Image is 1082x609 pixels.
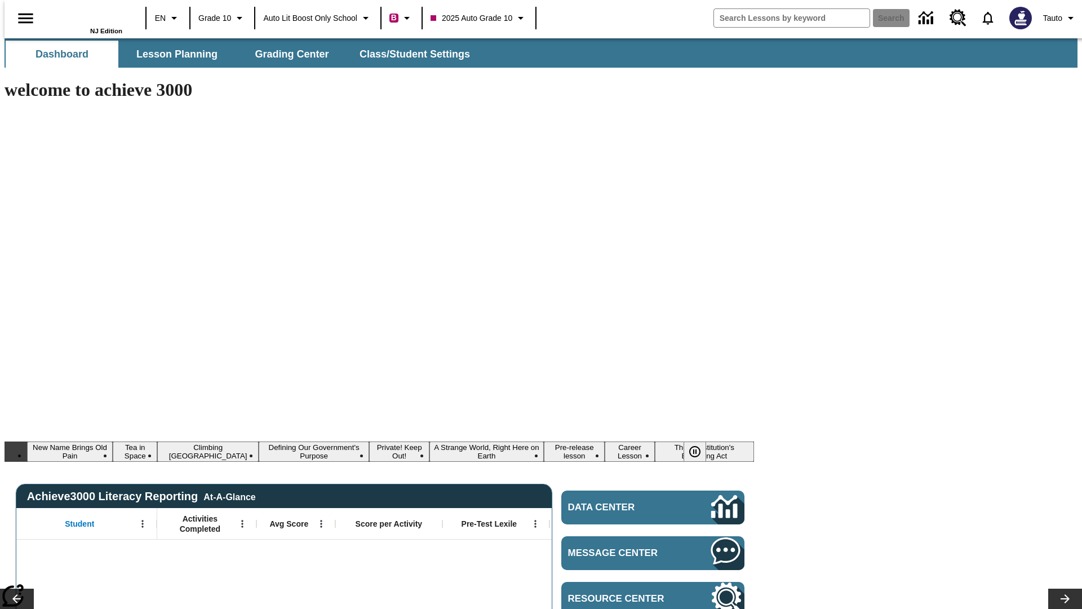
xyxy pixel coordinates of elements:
[65,519,94,529] span: Student
[1039,8,1082,28] button: Profile/Settings
[313,515,330,532] button: Open Menu
[431,12,512,24] span: 2025 Auto Grade 10
[5,80,754,100] h1: welcome to achieve 3000
[134,515,151,532] button: Open Menu
[605,442,654,462] button: Slide 8 Career Lesson
[1003,3,1039,33] button: Select a new avatar
[568,502,673,513] span: Data Center
[426,8,532,28] button: Class: 2025 Auto Grade 10, Select your class
[259,8,377,28] button: School: Auto Lit Boost only School, Select your school
[90,28,122,34] span: NJ Edition
[462,519,517,529] span: Pre-Test Lexile
[136,48,218,61] span: Lesson Planning
[385,8,418,28] button: Boost Class color is violet red. Change class color
[49,5,122,28] a: Home
[943,3,973,33] a: Resource Center, Will open in new tab
[113,442,157,462] button: Slide 2 Tea in Space
[27,490,256,503] span: Achieve3000 Literacy Reporting
[259,442,370,462] button: Slide 4 Defining Our Government's Purpose
[155,12,166,24] span: EN
[234,515,251,532] button: Open Menu
[356,519,423,529] span: Score per Activity
[5,41,480,68] div: SubNavbar
[1048,589,1082,609] button: Lesson carousel, Next
[6,41,118,68] button: Dashboard
[544,442,605,462] button: Slide 7 Pre-release lesson
[655,442,754,462] button: Slide 9 The Constitution's Balancing Act
[684,442,717,462] div: Pause
[1009,7,1032,29] img: Avatar
[369,442,429,462] button: Slide 5 Private! Keep Out!
[351,41,479,68] button: Class/Student Settings
[194,8,251,28] button: Grade: Grade 10, Select a grade
[912,3,943,34] a: Data Center
[121,41,233,68] button: Lesson Planning
[36,48,88,61] span: Dashboard
[561,491,744,524] a: Data Center
[360,48,470,61] span: Class/Student Settings
[157,442,258,462] button: Slide 3 Climbing Mount Tai
[269,519,308,529] span: Avg Score
[391,11,397,25] span: B
[255,48,329,61] span: Grading Center
[561,536,744,570] a: Message Center
[163,514,237,534] span: Activities Completed
[429,442,544,462] button: Slide 6 A Strange World, Right Here on Earth
[684,442,706,462] button: Pause
[150,8,186,28] button: Language: EN, Select a language
[236,41,348,68] button: Grading Center
[5,38,1077,68] div: SubNavbar
[568,593,677,604] span: Resource Center
[9,2,42,35] button: Open side menu
[714,9,870,27] input: search field
[527,515,544,532] button: Open Menu
[198,12,231,24] span: Grade 10
[27,442,113,462] button: Slide 1 New Name Brings Old Pain
[203,490,255,502] div: At-A-Glance
[263,12,357,24] span: Auto Lit Boost only School
[568,548,677,559] span: Message Center
[49,4,122,34] div: Home
[1043,12,1062,24] span: Tauto
[973,3,1003,33] a: Notifications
